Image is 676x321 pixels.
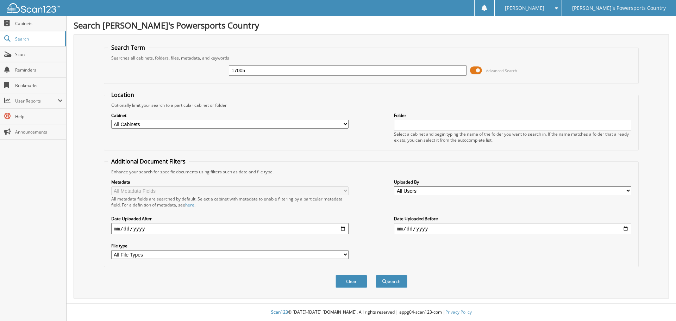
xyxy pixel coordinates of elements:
[394,131,631,143] div: Select a cabinet and begin typing the name of the folder you want to search in. If the name match...
[15,67,63,73] span: Reminders
[111,179,349,185] label: Metadata
[572,6,666,10] span: [PERSON_NAME]'s Powersports Country
[15,98,58,104] span: User Reports
[505,6,544,10] span: [PERSON_NAME]
[74,19,669,31] h1: Search [PERSON_NAME]'s Powersports Country
[108,91,138,99] legend: Location
[108,169,635,175] div: Enhance your search for specific documents using filters such as date and file type.
[394,112,631,118] label: Folder
[108,158,189,165] legend: Additional Document Filters
[15,129,63,135] span: Announcements
[108,55,635,61] div: Searches all cabinets, folders, files, metadata, and keywords
[394,216,631,222] label: Date Uploaded Before
[15,51,63,57] span: Scan
[15,82,63,88] span: Bookmarks
[641,287,676,321] iframe: Chat Widget
[15,20,63,26] span: Cabinets
[111,216,349,222] label: Date Uploaded After
[486,68,517,73] span: Advanced Search
[15,36,62,42] span: Search
[7,3,60,13] img: scan123-logo-white.svg
[111,223,349,234] input: start
[394,179,631,185] label: Uploaded By
[445,309,472,315] a: Privacy Policy
[108,102,635,108] div: Optionally limit your search to a particular cabinet or folder
[394,223,631,234] input: end
[111,196,349,208] div: All metadata fields are searched by default. Select a cabinet with metadata to enable filtering b...
[67,304,676,321] div: © [DATE]-[DATE] [DOMAIN_NAME]. All rights reserved | appg04-scan123-com |
[111,112,349,118] label: Cabinet
[15,113,63,119] span: Help
[336,275,367,288] button: Clear
[376,275,407,288] button: Search
[108,44,149,51] legend: Search Term
[185,202,194,208] a: here
[271,309,288,315] span: Scan123
[111,243,349,249] label: File type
